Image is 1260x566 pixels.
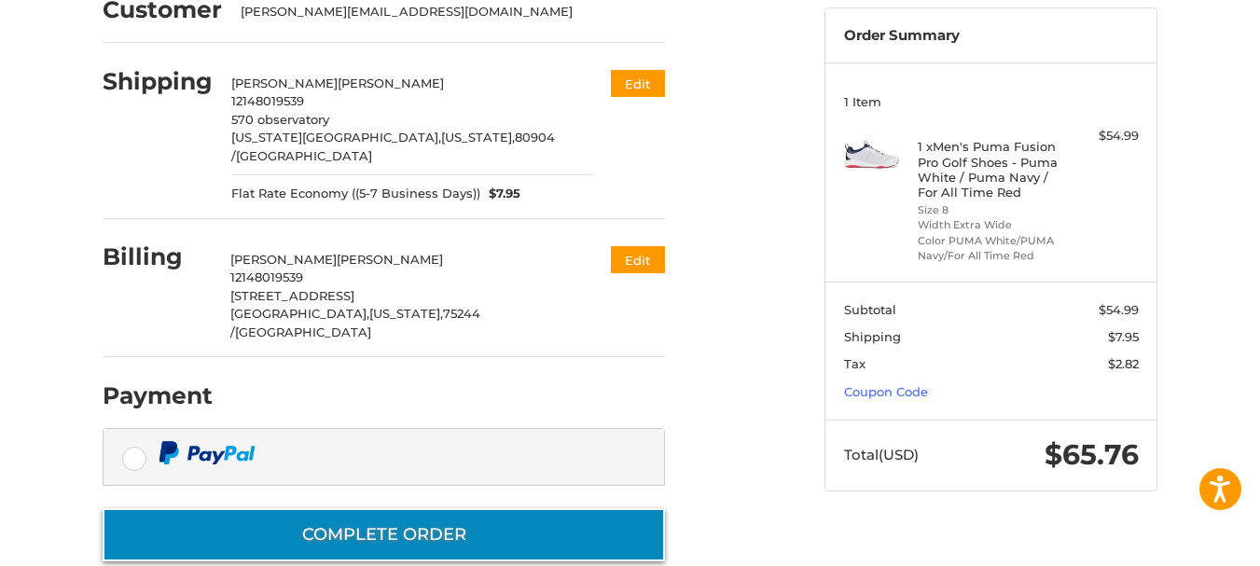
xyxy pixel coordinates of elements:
[230,288,354,303] span: [STREET_ADDRESS]
[103,67,213,96] h2: Shipping
[231,185,480,203] span: Flat Rate Economy ((5-7 Business Days))
[844,329,901,344] span: Shipping
[338,76,444,90] span: [PERSON_NAME]
[231,130,555,163] span: 80904 /
[231,112,329,127] span: 570 observatory
[844,94,1139,109] h3: 1 Item
[231,76,338,90] span: [PERSON_NAME]
[103,381,213,410] h2: Payment
[918,217,1060,233] li: Width Extra Wide
[103,508,665,561] button: Complete order
[230,306,480,339] span: 75244 /
[230,252,337,267] span: [PERSON_NAME]
[918,139,1060,200] h4: 1 x Men's Puma Fusion Pro Golf Shoes - Puma White / Puma Navy / For All Time Red
[844,302,896,317] span: Subtotal
[611,246,665,273] button: Edit
[611,70,665,97] button: Edit
[1045,437,1139,472] span: $65.76
[231,93,304,108] span: 12148019539
[480,185,521,203] span: $7.95
[231,130,441,145] span: [US_STATE][GEOGRAPHIC_DATA],
[918,202,1060,218] li: Size 8
[844,356,865,371] span: Tax
[1108,329,1139,344] span: $7.95
[1108,356,1139,371] span: $2.82
[230,269,303,284] span: 12148019539
[844,446,919,463] span: Total (USD)
[369,306,443,321] span: [US_STATE],
[844,27,1139,45] h3: Order Summary
[1099,302,1139,317] span: $54.99
[1065,127,1139,145] div: $54.99
[103,242,212,271] h2: Billing
[918,233,1060,264] li: Color PUMA White/PUMA Navy/For All Time Red
[441,130,515,145] span: [US_STATE],
[230,306,369,321] span: [GEOGRAPHIC_DATA],
[844,384,928,399] a: Coupon Code
[241,3,647,21] div: [PERSON_NAME][EMAIL_ADDRESS][DOMAIN_NAME]
[159,441,256,464] img: PayPal icon
[236,148,372,163] span: [GEOGRAPHIC_DATA]
[235,324,371,339] span: [GEOGRAPHIC_DATA]
[337,252,443,267] span: [PERSON_NAME]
